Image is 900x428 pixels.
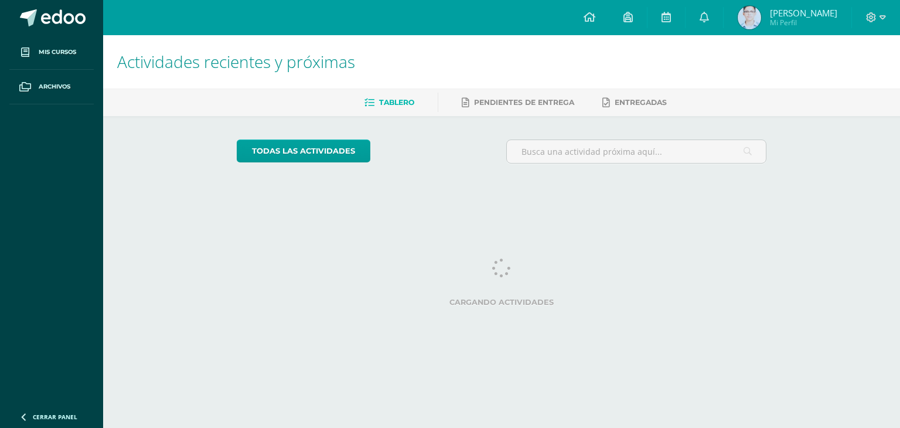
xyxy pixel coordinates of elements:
label: Cargando actividades [237,298,767,307]
span: Pendientes de entrega [474,98,574,107]
a: Tablero [364,93,414,112]
span: Archivos [39,82,70,91]
span: Actividades recientes y próximas [117,50,355,73]
a: Mis cursos [9,35,94,70]
span: Mis cursos [39,47,76,57]
span: [PERSON_NAME] [770,7,837,19]
span: Cerrar panel [33,413,77,421]
a: Pendientes de entrega [462,93,574,112]
span: Tablero [379,98,414,107]
span: Mi Perfil [770,18,837,28]
a: Archivos [9,70,94,104]
a: todas las Actividades [237,140,370,162]
a: Entregadas [602,93,667,112]
img: 840e47d4d182e438aac412ae8425ac5b.png [738,6,761,29]
span: Entregadas [615,98,667,107]
input: Busca una actividad próxima aquí... [507,140,766,163]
